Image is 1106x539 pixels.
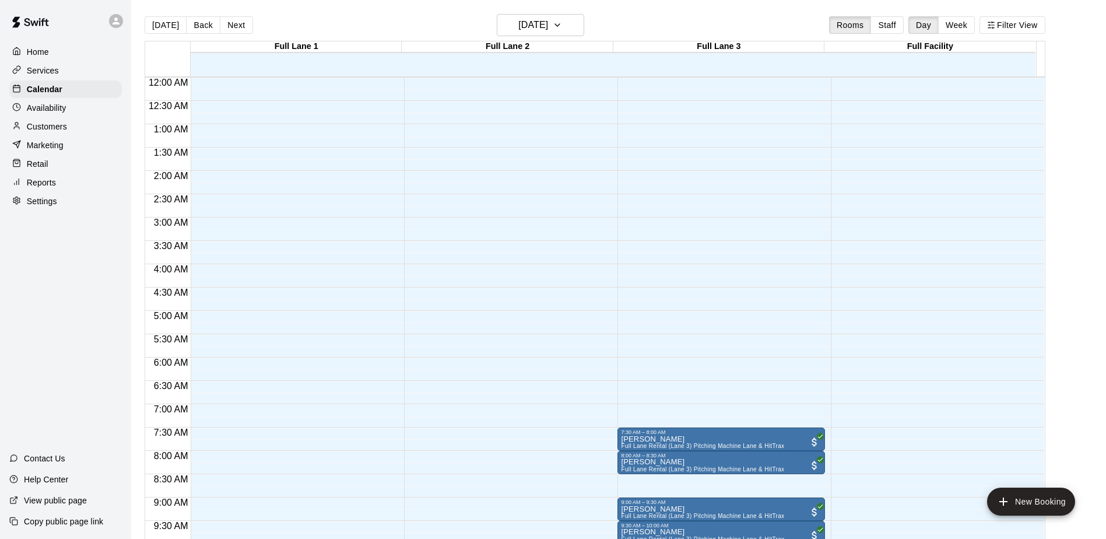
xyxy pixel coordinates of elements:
[402,41,613,52] div: Full Lane 2
[220,16,252,34] button: Next
[824,41,1035,52] div: Full Facility
[9,174,122,191] a: Reports
[151,124,191,134] span: 1:00 AM
[24,474,68,485] p: Help Center
[151,218,191,228] span: 3:00 AM
[151,428,191,437] span: 7:30 AM
[9,80,122,98] a: Calendar
[146,101,191,111] span: 12:30 AM
[151,241,191,251] span: 3:30 AM
[151,288,191,297] span: 4:30 AM
[186,16,220,34] button: Back
[27,46,49,58] p: Home
[621,453,821,459] div: 8:00 AM – 8:30 AM
[151,404,191,414] span: 7:00 AM
[191,41,402,52] div: Full Lane 1
[151,148,191,157] span: 1:30 AM
[617,498,825,521] div: 9:00 AM – 9:30 AM: Tiwan Outlaw
[9,192,122,210] a: Settings
[151,381,191,391] span: 6:30 AM
[27,83,62,95] p: Calendar
[9,43,122,61] a: Home
[613,41,824,52] div: Full Lane 3
[870,16,904,34] button: Staff
[809,506,820,518] span: All customers have paid
[9,62,122,79] a: Services
[151,194,191,204] span: 2:30 AM
[617,451,825,474] div: 8:00 AM – 8:30 AM: JJ Jenkins
[621,513,784,519] span: Full Lane Rental (Lane 3) Pitching Machine Lane & HitTrax
[24,453,65,464] p: Contact Us
[151,521,191,531] span: 9:30 AM
[9,155,122,173] a: Retail
[146,78,191,87] span: 12:00 AM
[151,474,191,484] span: 8:30 AM
[27,65,59,76] p: Services
[621,499,821,505] div: 9:00 AM – 9:30 AM
[621,466,784,473] span: Full Lane Rental (Lane 3) Pitching Machine Lane & HitTrax
[151,498,191,508] span: 9:00 AM
[518,17,548,33] h6: [DATE]
[151,358,191,367] span: 6:00 AM
[24,516,103,527] p: Copy public page link
[9,118,122,135] a: Customers
[24,495,87,506] p: View public page
[908,16,939,34] button: Day
[151,334,191,344] span: 5:30 AM
[145,16,187,34] button: [DATE]
[621,429,821,435] div: 7:30 AM – 8:00 AM
[9,99,122,117] a: Availability
[497,14,584,36] button: [DATE]
[27,195,57,207] p: Settings
[621,443,784,449] span: Full Lane Rental (Lane 3) Pitching Machine Lane & HitTrax
[27,139,64,151] p: Marketing
[621,523,821,528] div: 9:30 AM – 10:00 AM
[829,16,871,34] button: Rooms
[987,488,1075,516] button: add
[27,158,48,170] p: Retail
[27,102,66,114] p: Availability
[9,136,122,154] a: Marketing
[809,436,820,448] span: All customers have paid
[151,451,191,461] span: 8:00 AM
[809,460,820,471] span: All customers have paid
[979,16,1045,34] button: Filter View
[27,121,67,132] p: Customers
[938,16,975,34] button: Week
[617,428,825,451] div: 7:30 AM – 8:00 AM: JJ Jenkins
[151,264,191,274] span: 4:00 AM
[27,177,56,188] p: Reports
[151,311,191,321] span: 5:00 AM
[151,171,191,181] span: 2:00 AM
